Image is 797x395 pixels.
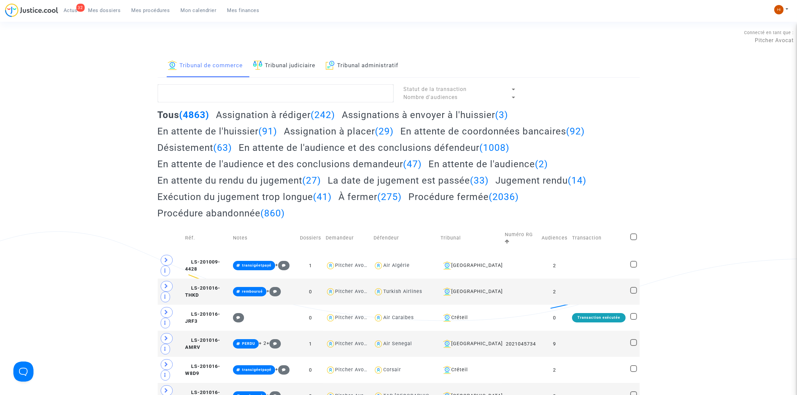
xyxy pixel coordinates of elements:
[489,191,519,202] span: (2036)
[132,7,170,13] span: Mes procédures
[539,305,570,331] td: 0
[374,339,383,349] img: icon-user.svg
[502,224,539,253] td: Numéro RG
[231,224,298,253] td: Notes
[261,208,285,219] span: (860)
[158,207,285,219] h2: Procédure abandonnée
[539,331,570,357] td: 9
[311,109,335,120] span: (242)
[168,61,177,70] img: icon-banque.svg
[64,7,78,13] span: Actus
[744,30,794,35] span: Connecté en tant que :
[183,224,231,253] td: Réf.
[539,253,570,279] td: 2
[242,263,272,268] span: transigéetpayé
[326,339,335,349] img: icon-user.svg
[572,313,626,322] div: Transaction exécutée
[443,340,451,348] img: icon-banque.svg
[404,94,458,100] span: Nombre d'audiences
[275,262,290,268] span: +
[470,175,489,186] span: (33)
[5,3,58,17] img: jc-logo.svg
[495,175,586,186] h2: Jugement rendu
[313,191,332,202] span: (41)
[323,224,371,253] td: Demandeur
[326,287,335,297] img: icon-user.svg
[227,7,259,13] span: Mes finances
[266,340,281,346] span: +
[539,224,570,253] td: Audiences
[253,55,316,77] a: Tribunal judiciaire
[374,365,383,375] img: icon-user.svg
[383,315,414,320] div: Air Caraibes
[158,175,321,186] h2: En attente du rendu du jugement
[383,263,410,268] div: Air Algérie
[253,61,262,70] img: icon-faciliter-sm.svg
[158,125,277,137] h2: En attente de l'huissier
[326,261,335,271] img: icon-user.svg
[58,5,83,15] a: 32Actus
[568,175,586,186] span: (14)
[443,366,451,374] img: icon-banque.svg
[328,175,489,186] h2: La date de jugement est passée
[383,289,422,294] div: Turkish Airlines
[275,367,290,372] span: +
[335,263,372,268] div: Pitcher Avocat
[88,7,121,13] span: Mes dossiers
[374,313,383,323] img: icon-user.svg
[371,224,438,253] td: Défendeur
[375,126,394,137] span: (29)
[76,4,85,12] div: 32
[438,224,502,253] td: Tribunal
[443,262,451,270] img: icon-banque.svg
[185,259,220,272] span: LS-201009-4428
[428,158,548,170] h2: En attente de l'audience
[774,5,784,14] img: fc99b196863ffcca57bb8fe2645aafd9
[303,175,321,186] span: (27)
[13,362,33,382] iframe: Help Scout Beacon - Open
[185,285,220,298] span: LS-201016-THKD
[479,142,509,153] span: (1008)
[400,125,585,137] h2: En attente de coordonnées bancaires
[335,315,372,320] div: Pitcher Avocat
[185,311,220,324] span: LS-201016-JRF3
[539,279,570,305] td: 2
[242,368,272,372] span: transigéetpayé
[326,61,335,70] img: icon-archive.svg
[335,367,372,373] div: Pitcher Avocat
[83,5,126,15] a: Mes dossiers
[298,331,323,357] td: 1
[441,262,500,270] div: [GEOGRAPHIC_DATA]
[566,126,585,137] span: (92)
[404,86,467,92] span: Statut de la transaction
[374,287,383,297] img: icon-user.svg
[408,191,519,203] h2: Procédure fermée
[342,109,508,121] h2: Assignations à envoyer à l'huissier
[443,288,451,296] img: icon-banque.svg
[185,337,220,351] span: LS-201016-AMRV
[298,279,323,305] td: 0
[175,5,222,15] a: Mon calendrier
[403,159,422,170] span: (47)
[377,191,402,202] span: (275)
[495,109,508,120] span: (3)
[239,142,509,154] h2: En attente de l'audience et des conclusions défendeur
[326,313,335,323] img: icon-user.svg
[266,288,281,294] span: +
[441,314,500,322] div: Créteil
[158,158,422,170] h2: En attente de l'audience et des conclusions demandeur
[298,224,323,253] td: Dossiers
[158,142,232,154] h2: Désistement
[158,191,332,203] h2: Exécution du jugement trop longue
[298,357,323,383] td: 0
[539,357,570,383] td: 2
[242,341,255,346] span: PERDU
[126,5,175,15] a: Mes procédures
[298,253,323,279] td: 1
[338,191,402,203] h2: À fermer
[335,341,372,347] div: Pitcher Avocat
[216,109,335,121] h2: Assignation à rédiger
[535,159,548,170] span: (2)
[441,366,500,374] div: Créteil
[441,288,500,296] div: [GEOGRAPHIC_DATA]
